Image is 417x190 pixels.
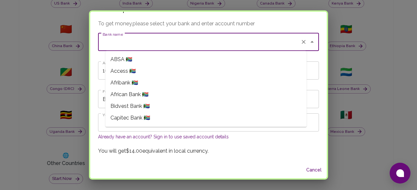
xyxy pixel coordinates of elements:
[110,79,138,87] span: Afribank 🇿🇦
[110,91,149,98] span: African Bank 🇿🇦
[110,126,156,133] span: Discovery Bank 🇿🇦
[98,147,319,155] p: You will get $14.00 equivalent in local currency.
[110,67,136,75] span: Access 🇿🇦
[98,133,229,140] button: Already have an account? Sign in to use saved account details
[110,56,132,63] span: ABSA 🇿🇦
[110,114,150,122] span: Capitec Bank 🇿🇦
[103,60,134,66] label: Account Number
[103,89,120,94] label: Full name
[110,102,150,110] span: Bidvest Bank 🇿🇦
[299,37,308,46] button: Clear
[303,164,324,176] button: Cancel
[308,37,317,46] button: Close
[103,112,126,118] label: Your address
[98,20,319,28] p: To get money, please select your bank and enter account number
[103,32,123,37] label: Bank name
[390,163,410,184] button: Open chat window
